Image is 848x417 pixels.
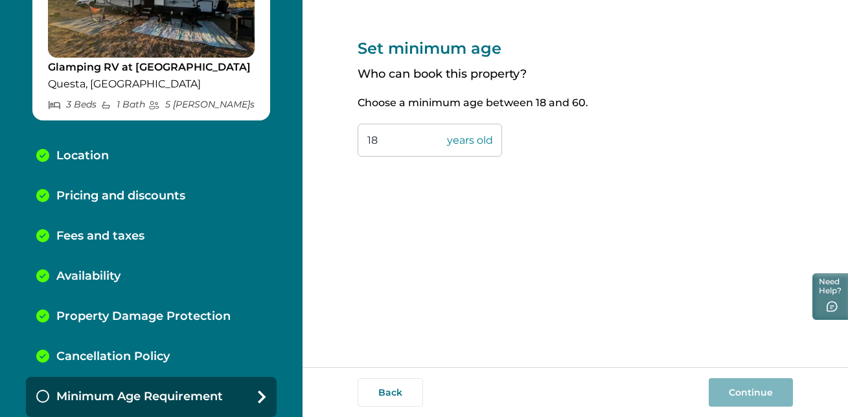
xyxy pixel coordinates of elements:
p: Questa, [GEOGRAPHIC_DATA] [48,78,255,91]
p: 1 Bath [100,99,145,110]
p: Glamping RV at [GEOGRAPHIC_DATA] [48,61,255,74]
p: Minimum Age Requirement [56,390,223,404]
p: Set minimum age [358,39,793,58]
p: 3 Bed s [48,99,97,110]
p: Who can book this property? [358,67,793,82]
p: Choose a minimum age between 18 and 60. [358,96,793,109]
button: Back [358,378,423,407]
p: Fees and taxes [56,229,144,243]
p: Pricing and discounts [56,189,185,203]
button: Continue [709,378,793,407]
p: Availability [56,269,120,284]
p: Location [56,149,109,163]
p: Cancellation Policy [56,350,170,364]
p: 5 [PERSON_NAME] s [148,99,255,110]
p: Property Damage Protection [56,310,231,324]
